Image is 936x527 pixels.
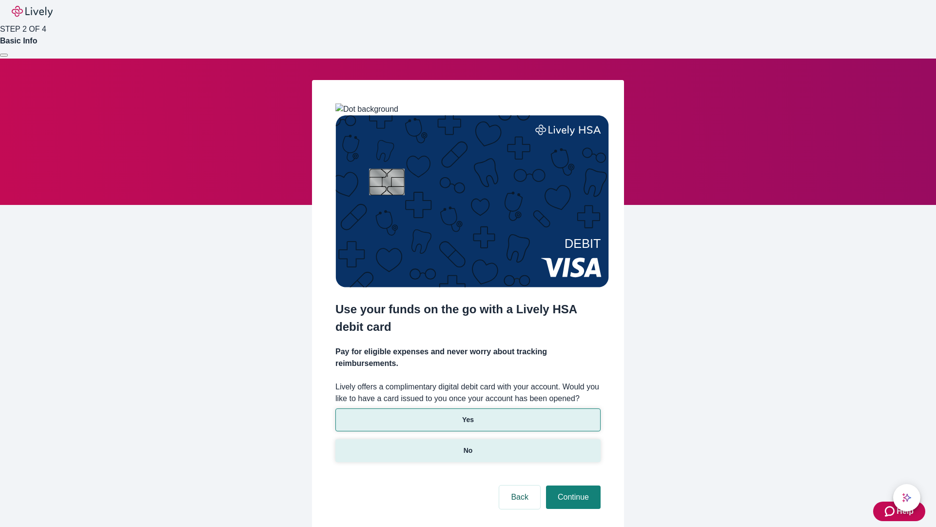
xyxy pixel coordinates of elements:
[335,439,601,462] button: No
[335,301,601,336] h2: Use your funds on the go with a Lively HSA debit card
[873,502,925,521] button: Zendesk support iconHelp
[897,506,914,517] span: Help
[12,6,53,18] img: Lively
[335,115,609,287] img: Debit card
[464,446,473,456] p: No
[335,408,601,431] button: Yes
[499,486,540,509] button: Back
[885,506,897,517] svg: Zendesk support icon
[902,493,912,503] svg: Lively AI Assistant
[335,346,601,369] h4: Pay for eligible expenses and never worry about tracking reimbursements.
[335,381,601,405] label: Lively offers a complimentary digital debit card with your account. Would you like to have a card...
[462,415,474,425] p: Yes
[335,103,398,115] img: Dot background
[546,486,601,509] button: Continue
[893,484,920,511] button: chat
